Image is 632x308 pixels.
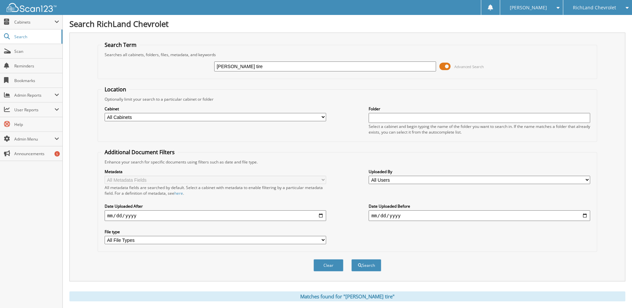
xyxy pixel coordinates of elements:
[14,122,59,127] span: Help
[105,229,326,235] label: File type
[101,52,594,57] div: Searches all cabinets, folders, files, metadata, and keywords
[105,106,326,112] label: Cabinet
[105,203,326,209] label: Date Uploaded After
[14,151,59,156] span: Announcements
[105,185,326,196] div: All metadata fields are searched by default. Select a cabinet with metadata to enable filtering b...
[69,291,625,301] div: Matches found for "[PERSON_NAME] tire"
[174,190,183,196] a: here
[314,259,343,271] button: Clear
[14,19,54,25] span: Cabinets
[101,149,178,156] legend: Additional Document Filters
[369,169,590,174] label: Uploaded By
[101,86,130,93] legend: Location
[14,136,54,142] span: Admin Menu
[369,203,590,209] label: Date Uploaded Before
[105,210,326,221] input: start
[101,159,594,165] div: Enhance your search for specific documents using filters such as date and file type.
[14,92,54,98] span: Admin Reports
[105,169,326,174] label: Metadata
[14,78,59,83] span: Bookmarks
[101,41,140,49] legend: Search Term
[369,106,590,112] label: Folder
[101,96,594,102] div: Optionally limit your search to a particular cabinet or folder
[369,124,590,135] div: Select a cabinet and begin typing the name of the folder you want to search in. If the name match...
[351,259,381,271] button: Search
[14,63,59,69] span: Reminders
[369,210,590,221] input: end
[69,18,625,29] h1: Search RichLand Chevrolet
[510,6,547,10] span: [PERSON_NAME]
[54,151,60,156] div: 5
[14,107,54,113] span: User Reports
[573,6,616,10] span: RichLand Chevrolet
[14,49,59,54] span: Scan
[7,3,56,12] img: scan123-logo-white.svg
[454,64,484,69] span: Advanced Search
[14,34,58,40] span: Search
